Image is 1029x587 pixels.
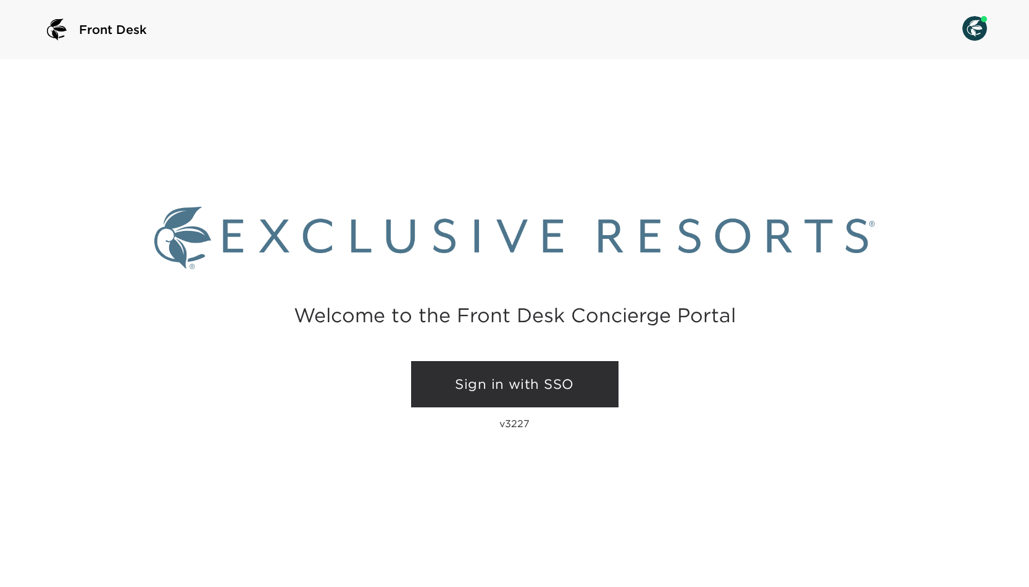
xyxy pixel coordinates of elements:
[411,361,619,408] a: Sign in with SSO
[79,21,147,38] span: Front Desk
[154,207,875,269] img: Exclusive Resorts logo
[499,417,530,430] p: v3227
[294,306,736,325] h2: Welcome to the Front Desk Concierge Portal
[42,15,72,44] img: logo
[962,16,987,41] img: User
